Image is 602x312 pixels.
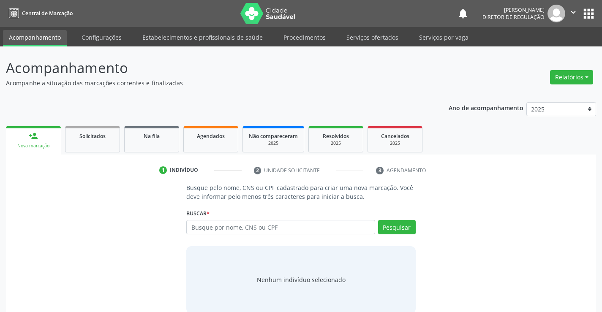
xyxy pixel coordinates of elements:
[12,143,55,149] div: Nova marcação
[565,5,581,22] button: 
[249,140,298,147] div: 2025
[6,57,419,79] p: Acompanhamento
[22,10,73,17] span: Central de Marcação
[581,6,596,21] button: apps
[79,133,106,140] span: Solicitados
[482,14,545,21] span: Diretor de regulação
[413,30,474,45] a: Serviços por vaga
[144,133,160,140] span: Na fila
[548,5,565,22] img: img
[186,220,375,234] input: Busque por nome, CNS ou CPF
[569,8,578,17] i: 
[315,140,357,147] div: 2025
[278,30,332,45] a: Procedimentos
[6,79,419,87] p: Acompanhe a situação das marcações correntes e finalizadas
[136,30,269,45] a: Estabelecimentos e profissionais de saúde
[197,133,225,140] span: Agendados
[186,207,210,220] label: Buscar
[249,133,298,140] span: Não compareceram
[76,30,128,45] a: Configurações
[323,133,349,140] span: Resolvidos
[374,140,416,147] div: 2025
[159,166,167,174] div: 1
[6,6,73,20] a: Central de Marcação
[550,70,593,84] button: Relatórios
[3,30,67,46] a: Acompanhamento
[186,183,415,201] p: Busque pelo nome, CNS ou CPF cadastrado para criar uma nova marcação. Você deve informar pelo men...
[170,166,198,174] div: Indivíduo
[340,30,404,45] a: Serviços ofertados
[29,131,38,141] div: person_add
[378,220,416,234] button: Pesquisar
[381,133,409,140] span: Cancelados
[449,102,523,113] p: Ano de acompanhamento
[457,8,469,19] button: notifications
[482,6,545,14] div: [PERSON_NAME]
[257,275,346,284] div: Nenhum indivíduo selecionado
